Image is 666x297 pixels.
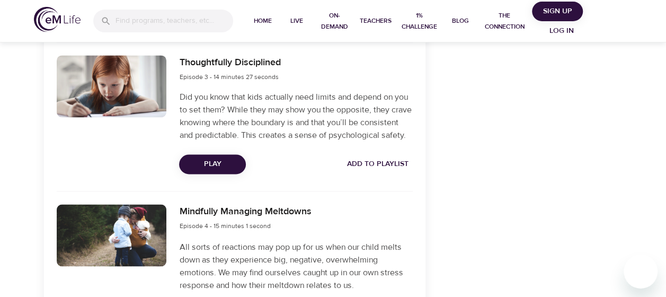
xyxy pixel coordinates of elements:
span: Add to Playlist [347,158,409,171]
input: Find programs, teachers, etc... [116,10,233,32]
span: Episode 3 - 14 minutes 27 seconds [179,73,278,81]
h6: Mindfully Managing Meltdowns [179,204,311,220]
span: Log in [540,24,583,38]
h6: Thoughtfully Disciplined [179,55,280,71]
button: Sign Up [532,2,583,21]
span: 1% Challenge [400,10,439,32]
span: The Connection [481,10,528,32]
span: Sign Up [536,5,579,18]
img: logo [34,7,81,32]
span: Home [250,15,276,27]
p: All sorts of reactions may pop up for us when our child melts down as they experience big, negati... [179,240,412,291]
button: Play [179,154,246,174]
span: Blog [447,15,473,27]
iframe: Button to launch messaging window [624,255,658,289]
span: Play [188,158,237,171]
span: On-Demand [318,10,351,32]
button: Log in [536,21,587,41]
p: Did you know that kids actually need limits and depend on you to set them? While they may show yo... [179,91,412,142]
button: Add to Playlist [343,154,413,174]
span: Teachers [360,15,392,27]
span: Live [284,15,309,27]
span: Episode 4 - 15 minutes 1 second [179,222,270,230]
